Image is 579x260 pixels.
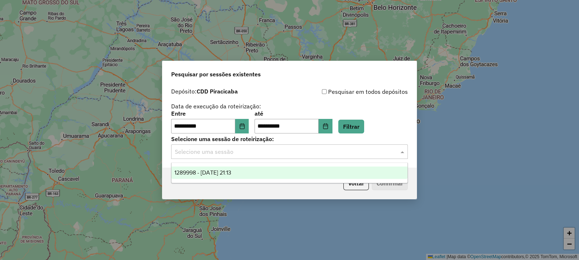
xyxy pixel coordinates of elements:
label: Depósito: [171,87,238,96]
ng-dropdown-panel: Options list [171,163,408,183]
label: Data de execução da roteirização: [171,102,261,111]
button: Filtrar [338,120,364,133]
div: Pesquisar em todos depósitos [289,87,408,96]
label: Entre [171,109,249,118]
strong: CDD Piracicaba [197,88,238,95]
label: Selecione uma sessão de roteirização: [171,135,408,143]
span: Pesquisar por sessões existentes [171,70,261,79]
label: até [255,109,332,118]
button: Choose Date [235,119,249,133]
span: 1289998 - [DATE] 21:13 [174,169,231,176]
button: Choose Date [319,119,332,133]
